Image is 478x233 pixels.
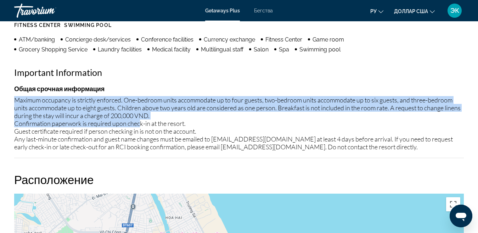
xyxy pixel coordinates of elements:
[370,9,377,14] font: ру
[394,9,428,14] font: доллар США
[265,36,302,43] span: Fitness Center
[201,46,243,53] span: Multilingual staff
[98,46,142,53] span: Laundry facilities
[14,1,85,20] a: Травориум
[450,205,472,227] iframe: Кнопка запуска окна обмена сообщениями
[450,7,459,14] font: ЭК
[394,6,435,16] button: Изменить валюту
[64,22,111,28] span: Swimming Pool
[141,36,193,43] span: Conference facilities
[445,3,464,18] button: Меню пользователя
[19,36,55,43] span: ATM/banking
[152,46,191,53] span: Medical facility
[205,8,240,13] a: Getaways Plus
[446,197,460,211] button: Включить полноэкранный режим
[299,46,341,53] span: Swimming pool
[65,36,131,43] span: Concierge desk/services
[204,36,255,43] span: Currency exchange
[254,8,273,13] a: Бегства
[19,46,88,53] span: Grocery Shopping Service
[14,172,464,187] h2: Расположение
[14,67,464,78] h2: Important Information
[313,36,344,43] span: Game room
[370,6,383,16] button: Изменить язык
[14,96,464,151] div: Maximum occupancy is strictly enforced. One-bedroom units accommodate up to four guests, two-bedr...
[14,22,61,28] span: Fitness Center
[254,46,269,53] span: Salon
[14,85,464,93] h4: Общая срочная информация
[279,46,289,53] span: Spa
